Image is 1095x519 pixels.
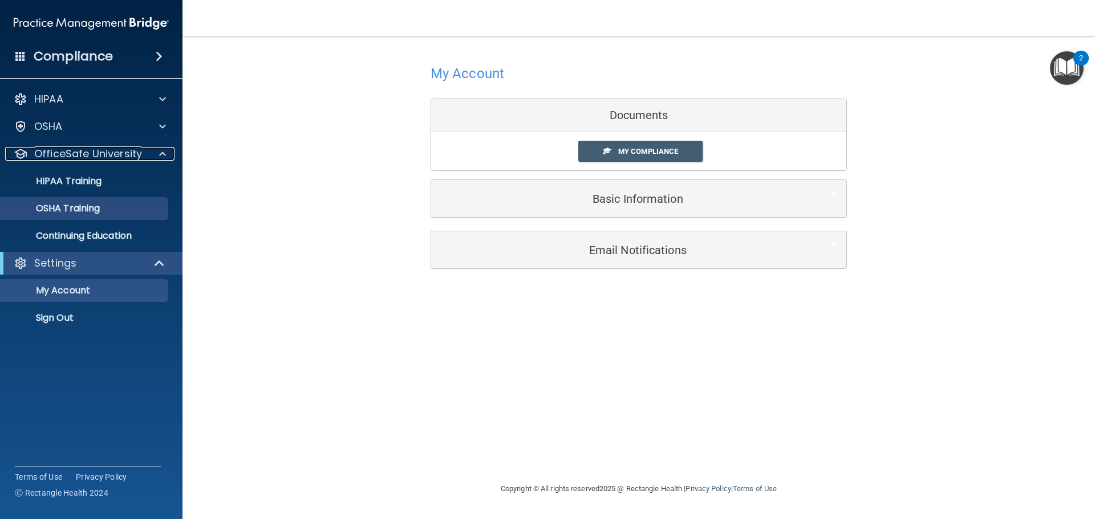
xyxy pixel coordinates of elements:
[7,175,102,187] p: HIPAA Training
[15,487,108,498] span: Ⓒ Rectangle Health 2024
[14,120,166,133] a: OSHA
[15,471,62,483] a: Terms of Use
[431,66,504,81] h4: My Account
[440,186,838,211] a: Basic Information
[431,99,846,132] div: Documents
[1050,51,1084,85] button: Open Resource Center, 2 new notifications
[440,237,838,263] a: Email Notifications
[618,147,678,156] span: My Compliance
[7,285,163,296] p: My Account
[34,48,113,64] h4: Compliance
[7,312,163,324] p: Sign Out
[34,256,76,270] p: Settings
[733,484,777,493] a: Terms of Use
[34,147,142,161] p: OfficeSafe University
[1079,58,1083,73] div: 2
[440,244,803,256] h5: Email Notifications
[431,471,847,507] div: Copyright © All rights reserved 2025 @ Rectangle Health | |
[76,471,127,483] a: Privacy Policy
[7,203,100,214] p: OSHA Training
[34,92,63,106] p: HIPAA
[14,12,169,35] img: PMB logo
[7,230,163,242] p: Continuing Education
[14,256,165,270] a: Settings
[14,147,166,161] a: OfficeSafe University
[686,484,731,493] a: Privacy Policy
[14,92,166,106] a: HIPAA
[34,120,63,133] p: OSHA
[440,193,803,205] h5: Basic Information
